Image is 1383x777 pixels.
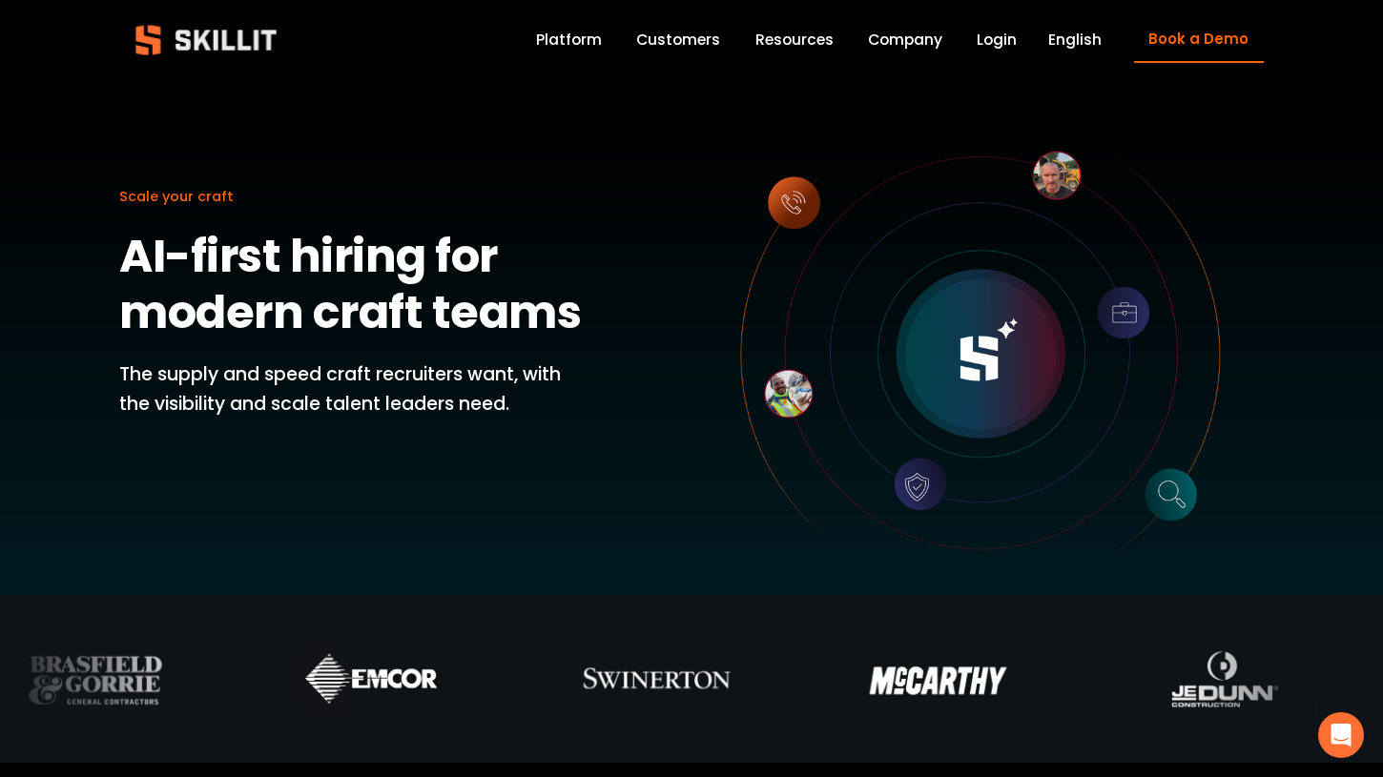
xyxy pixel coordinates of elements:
[1134,16,1264,63] a: Book a Demo
[119,187,234,206] span: Scale your craft
[536,27,602,52] a: Platform
[868,27,942,52] a: Company
[119,11,293,69] img: Skillit
[977,27,1017,52] a: Login
[755,27,834,52] a: folder dropdown
[119,224,581,344] strong: AI-first hiring for modern craft teams
[119,360,590,419] p: The supply and speed craft recruiters want, with the visibility and scale talent leaders need.
[1048,27,1102,52] div: language picker
[1318,712,1364,758] div: Open Intercom Messenger
[636,27,720,52] a: Customers
[1048,29,1102,51] span: English
[755,29,834,51] span: Resources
